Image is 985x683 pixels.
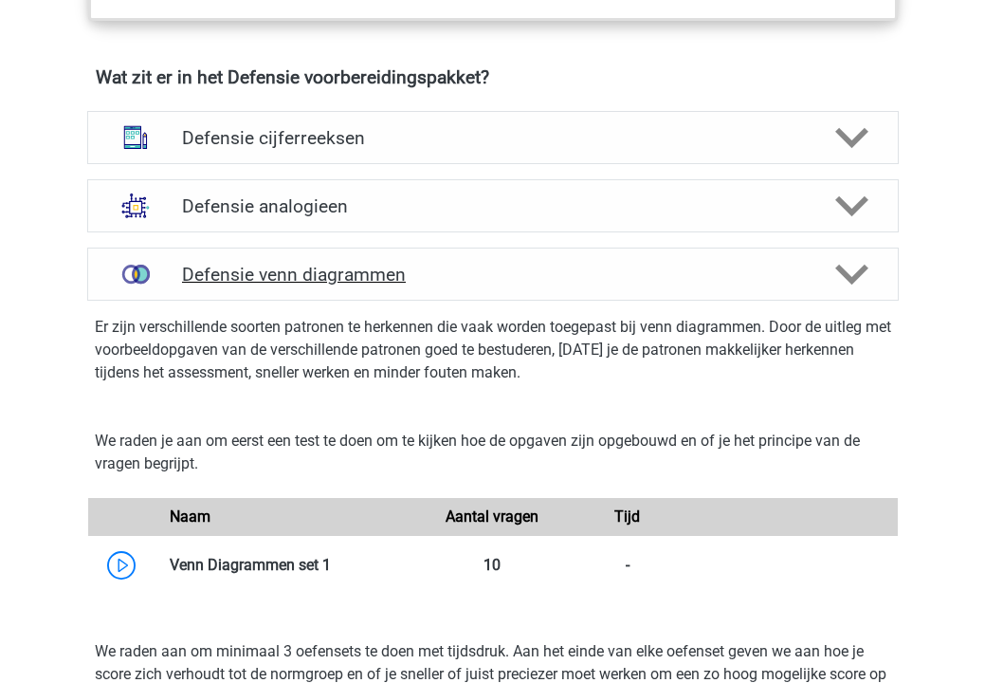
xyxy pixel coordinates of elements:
div: Aantal vragen [425,506,559,528]
div: Naam [155,506,426,528]
a: venn diagrammen Defensie venn diagrammen [80,248,906,301]
p: We raden je aan om eerst een test te doen om te kijken hoe de opgaven zijn opgebouwd en of je het... [95,430,891,475]
div: Tijd [560,506,695,528]
a: analogieen Defensie analogieen [80,179,906,232]
h4: Defensie venn diagrammen [182,264,803,286]
img: venn diagrammen [111,249,160,299]
h4: Wat zit er in het Defensie voorbereidingspakket? [96,66,890,88]
img: cijferreeksen [111,113,160,162]
div: Venn Diagrammen set 1 [155,554,426,577]
h4: Defensie analogieen [182,195,803,217]
p: Er zijn verschillende soorten patronen te herkennen die vaak worden toegepast bij venn diagrammen... [95,316,891,384]
h4: Defensie cijferreeksen [182,127,803,149]
img: analogieen [111,181,160,231]
a: cijferreeksen Defensie cijferreeksen [80,111,906,164]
